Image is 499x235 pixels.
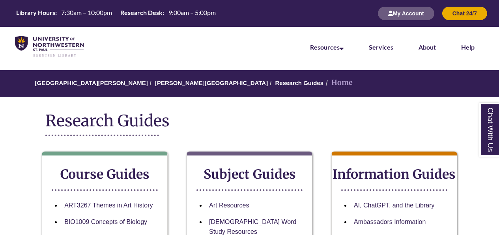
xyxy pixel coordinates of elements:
img: UNWSP Library Logo [15,36,84,57]
a: [PERSON_NAME][GEOGRAPHIC_DATA] [155,80,268,86]
a: Resources [310,43,344,51]
a: BIO1009 Concepts of Biology [64,218,147,225]
a: Hours Today [13,8,219,19]
a: Services [369,43,393,51]
a: Chat 24/7 [442,10,487,17]
strong: Subject Guides [204,167,296,182]
li: Home [323,77,353,89]
th: Research Desk: [117,8,165,17]
a: Ambassadors Information [354,218,426,225]
a: My Account [378,10,434,17]
th: Library Hours: [13,8,58,17]
button: Chat 24/7 [442,7,487,20]
a: Research Guides [275,80,323,86]
span: 9:00am – 5:00pm [168,9,216,16]
strong: Information Guides [333,167,456,182]
a: Art Resources [209,202,249,209]
button: My Account [378,7,434,20]
a: AI, ChatGPT, and the Library [354,202,435,209]
strong: Course Guides [60,167,150,182]
span: Research Guides [45,111,170,131]
table: Hours Today [13,8,219,18]
a: Help [461,43,475,51]
a: ART3267 Themes in Art History [64,202,153,209]
span: 7:30am – 10:00pm [61,9,112,16]
a: About [419,43,436,51]
a: [GEOGRAPHIC_DATA][PERSON_NAME] [35,80,148,86]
